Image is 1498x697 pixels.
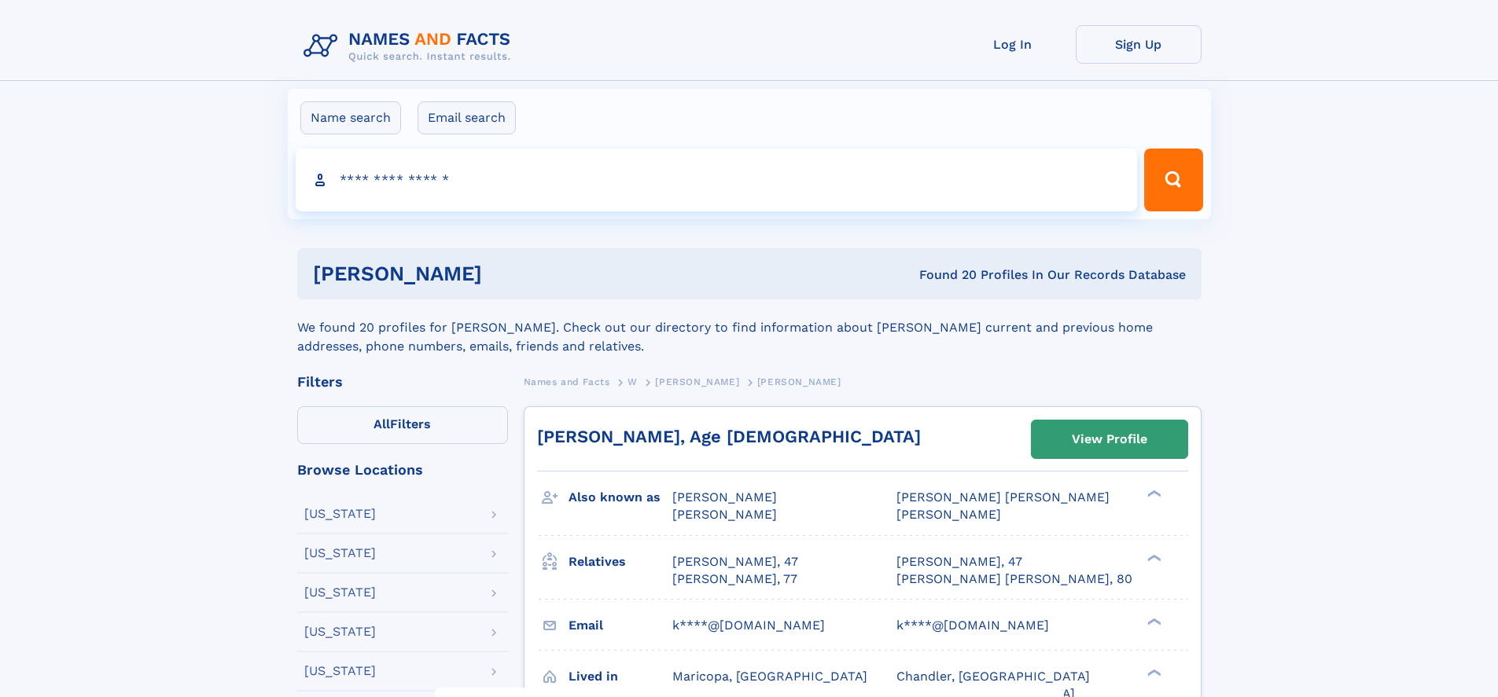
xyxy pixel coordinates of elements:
span: [PERSON_NAME] [655,376,739,387]
div: [US_STATE] [304,508,376,520]
span: [PERSON_NAME] [757,376,841,387]
a: Sign Up [1076,25,1202,64]
h3: Lived in [569,663,672,690]
span: W [628,376,638,387]
span: All [374,416,390,431]
h3: Relatives [569,548,672,575]
label: Filters [297,406,508,444]
div: ❯ [1143,552,1162,563]
span: [PERSON_NAME] [896,507,1001,522]
div: We found 20 profiles for [PERSON_NAME]. Check out our directory to find information about [PERSON... [297,299,1202,356]
div: Browse Locations [297,463,508,477]
h3: Also known as [569,484,672,511]
div: View Profile [1072,421,1147,457]
div: [US_STATE] [304,547,376,559]
span: [PERSON_NAME] [PERSON_NAME] [896,490,1110,504]
a: [PERSON_NAME], 47 [896,553,1022,570]
span: Maricopa, [GEOGRAPHIC_DATA] [672,669,867,684]
a: View Profile [1032,420,1187,458]
a: Names and Facts [524,372,610,391]
div: Found 20 Profiles In Our Records Database [701,266,1186,284]
h1: [PERSON_NAME] [313,264,701,284]
span: Chandler, [GEOGRAPHIC_DATA] [896,669,1090,684]
div: [US_STATE] [304,625,376,638]
div: ❯ [1143,489,1162,499]
a: [PERSON_NAME], 77 [672,570,797,588]
span: [PERSON_NAME] [672,490,777,504]
a: [PERSON_NAME], 47 [672,553,798,570]
span: [PERSON_NAME] [672,507,777,522]
div: [US_STATE] [304,665,376,677]
img: Logo Names and Facts [297,25,524,68]
label: Email search [418,101,516,134]
label: Name search [300,101,401,134]
div: ❯ [1143,616,1162,626]
a: [PERSON_NAME] [655,372,739,391]
a: [PERSON_NAME] [PERSON_NAME], 80 [896,570,1132,588]
a: Log In [950,25,1076,64]
h3: Email [569,612,672,639]
a: [PERSON_NAME], Age [DEMOGRAPHIC_DATA] [537,427,921,446]
input: search input [296,149,1138,211]
div: [US_STATE] [304,586,376,599]
a: W [628,372,638,391]
button: Search Button [1144,149,1202,211]
div: ❯ [1143,667,1162,677]
div: Filters [297,375,508,389]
